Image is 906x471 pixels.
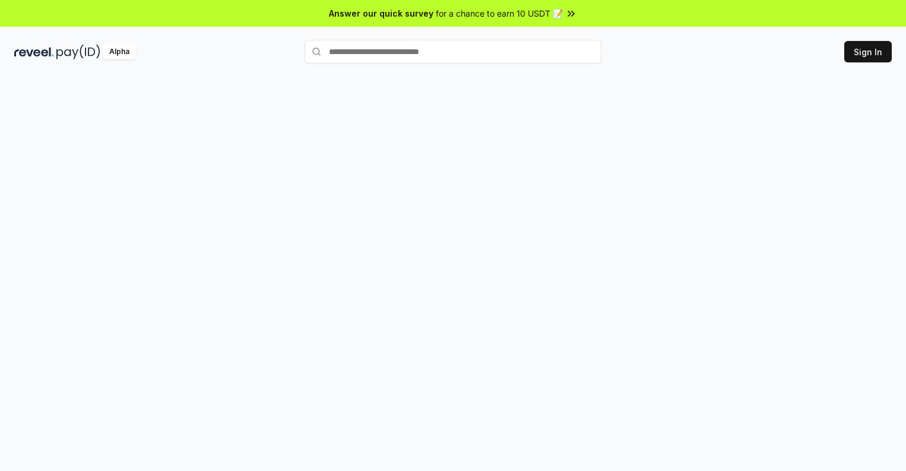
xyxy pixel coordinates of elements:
[103,45,136,59] div: Alpha
[14,45,54,59] img: reveel_dark
[329,7,433,20] span: Answer our quick survey
[56,45,100,59] img: pay_id
[436,7,563,20] span: for a chance to earn 10 USDT 📝
[844,41,892,62] button: Sign In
